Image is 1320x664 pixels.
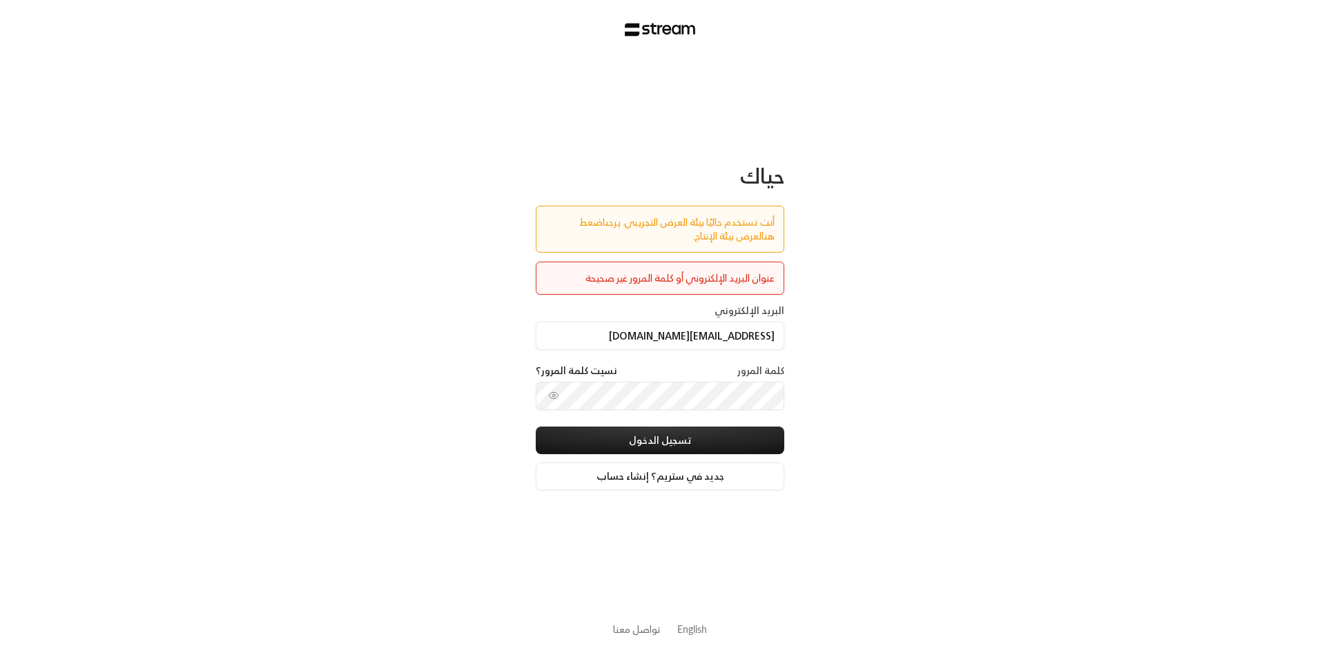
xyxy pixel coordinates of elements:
label: البريد الإلكتروني [715,304,784,318]
button: تسجيل الدخول [536,427,784,454]
button: toggle password visibility [543,384,565,407]
button: تواصل معنا [613,622,661,636]
a: نسيت كلمة المرور؟ [536,364,617,378]
a: English [677,616,707,642]
img: Stream Logo [625,23,696,37]
label: كلمة المرور [737,364,784,378]
span: حياك [740,157,784,194]
div: عنوان البريد الإلكتروني أو كلمة المرور غير صحيحة [545,271,775,285]
a: تواصل معنا [613,621,661,638]
a: اضغط هنا [579,213,775,244]
div: أنت تستخدم حاليًا بيئة العرض التجريبي. يرجى لعرض بيئة الإنتاج. [545,215,775,243]
a: جديد في ستريم؟ إنشاء حساب [536,462,784,490]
